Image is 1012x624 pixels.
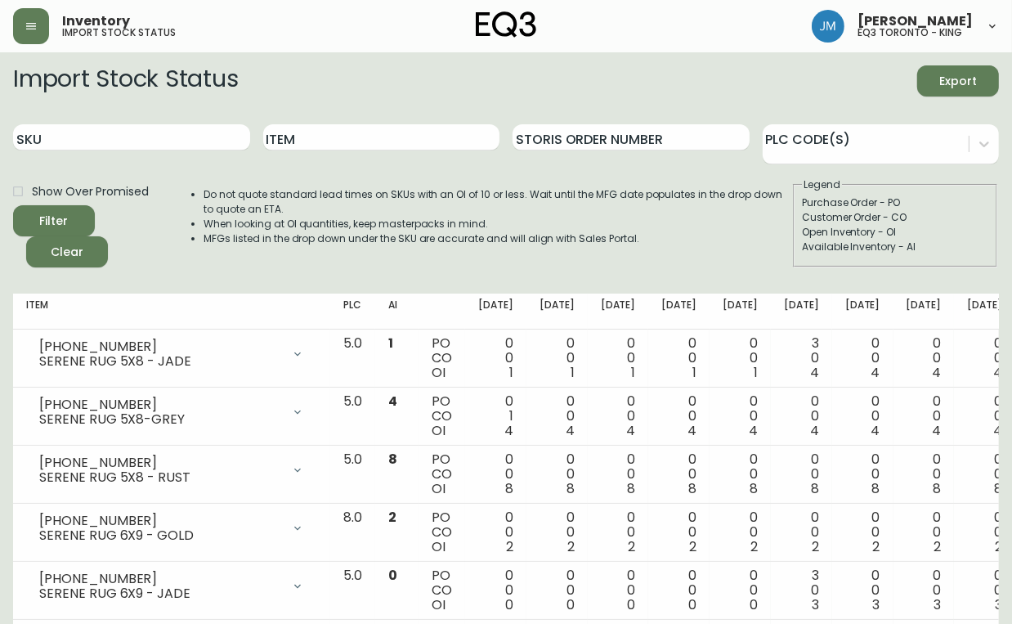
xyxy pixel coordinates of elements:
[628,479,636,498] span: 8
[802,225,988,240] div: Open Inventory - OI
[432,595,446,614] span: OI
[845,336,880,380] div: 0 0
[330,446,375,504] td: 5.0
[811,479,819,498] span: 8
[478,510,513,554] div: 0 0
[432,537,446,556] span: OI
[567,537,575,556] span: 2
[873,537,880,556] span: 2
[802,177,842,192] legend: Legend
[934,537,941,556] span: 2
[39,528,281,543] div: SERENE RUG 6X9 - GOLD
[388,450,397,469] span: 8
[62,28,176,38] h5: import stock status
[388,392,397,411] span: 4
[784,336,819,380] div: 3 0
[687,421,696,440] span: 4
[750,479,758,498] span: 8
[504,421,513,440] span: 4
[432,394,452,438] div: PO CO
[933,479,941,498] span: 8
[749,421,758,440] span: 4
[784,394,819,438] div: 0 0
[858,15,973,28] span: [PERSON_NAME]
[784,510,819,554] div: 0 0
[601,568,636,613] div: 0 0
[39,586,281,601] div: SERENE RUG 6X9 - JADE
[692,363,696,382] span: 1
[330,562,375,620] td: 5.0
[872,479,880,498] span: 8
[505,479,513,498] span: 8
[465,294,526,330] th: [DATE]
[661,568,696,613] div: 0 0
[13,65,238,97] h2: Import Stock Status
[478,452,513,496] div: 0 0
[845,452,880,496] div: 0 0
[689,537,696,556] span: 2
[812,537,819,556] span: 2
[478,394,513,438] div: 0 1
[810,363,819,382] span: 4
[566,595,575,614] span: 0
[930,71,986,92] span: Export
[661,510,696,554] div: 0 0
[993,421,1002,440] span: 4
[661,452,696,496] div: 0 0
[627,421,636,440] span: 4
[688,595,696,614] span: 0
[540,510,575,554] div: 0 0
[750,537,758,556] span: 2
[845,394,880,438] div: 0 0
[723,336,758,380] div: 0 0
[994,479,1002,498] span: 8
[540,394,575,438] div: 0 0
[432,421,446,440] span: OI
[893,294,955,330] th: [DATE]
[566,479,575,498] span: 8
[907,452,942,496] div: 0 0
[32,183,149,200] span: Show Over Promised
[934,595,941,614] span: 3
[784,452,819,496] div: 0 0
[388,334,393,352] span: 1
[750,595,758,614] span: 0
[601,394,636,438] div: 0 0
[802,240,988,254] div: Available Inventory - AI
[995,537,1002,556] span: 2
[39,572,281,586] div: [PHONE_NUMBER]
[478,568,513,613] div: 0 0
[688,479,696,498] span: 8
[39,514,281,528] div: [PHONE_NUMBER]
[917,65,999,97] button: Export
[907,568,942,613] div: 0 0
[39,470,281,485] div: SERENE RUG 5X8 - RUST
[571,363,575,382] span: 1
[204,217,791,231] li: When looking at OI quantities, keep masterpacks in mind.
[432,336,452,380] div: PO CO
[907,336,942,380] div: 0 0
[432,510,452,554] div: PO CO
[723,510,758,554] div: 0 0
[375,294,419,330] th: AI
[204,187,791,217] li: Do not quote standard lead times on SKUs with an OI of 10 or less. Wait until the MFG date popula...
[802,195,988,210] div: Purchase Order - PO
[995,595,1002,614] span: 3
[601,452,636,496] div: 0 0
[330,294,375,330] th: PLC
[873,595,880,614] span: 3
[601,510,636,554] div: 0 0
[13,294,330,330] th: Item
[723,452,758,496] div: 0 0
[26,394,317,430] div: [PHONE_NUMBER]SERENE RUG 5X8-GREY
[506,537,513,556] span: 2
[629,537,636,556] span: 2
[432,452,452,496] div: PO CO
[540,452,575,496] div: 0 0
[476,11,536,38] img: logo
[330,388,375,446] td: 5.0
[810,421,819,440] span: 4
[967,510,1002,554] div: 0 0
[771,294,832,330] th: [DATE]
[39,397,281,412] div: [PHONE_NUMBER]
